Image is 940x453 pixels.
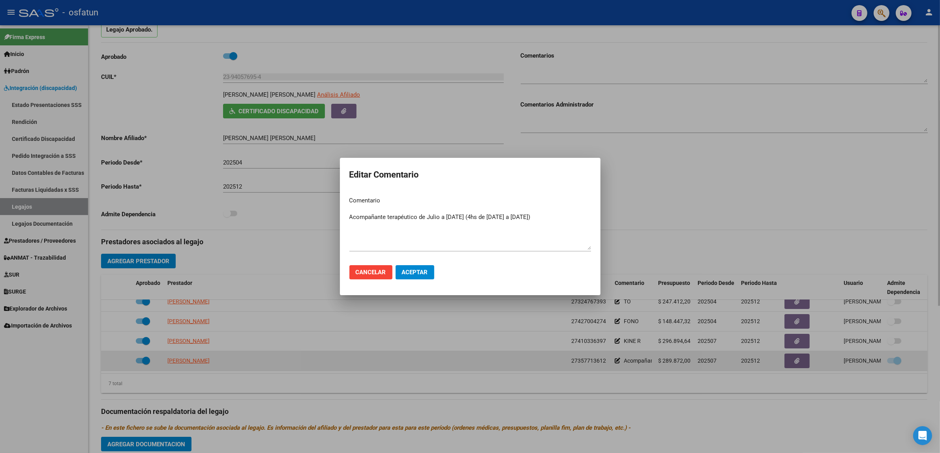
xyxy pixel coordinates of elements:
button: Cancelar [349,265,392,279]
span: Cancelar [356,269,386,276]
div: Open Intercom Messenger [913,426,932,445]
button: Aceptar [396,265,434,279]
p: Comentario [349,196,591,205]
span: Aceptar [402,269,428,276]
h2: Editar Comentario [349,167,591,182]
